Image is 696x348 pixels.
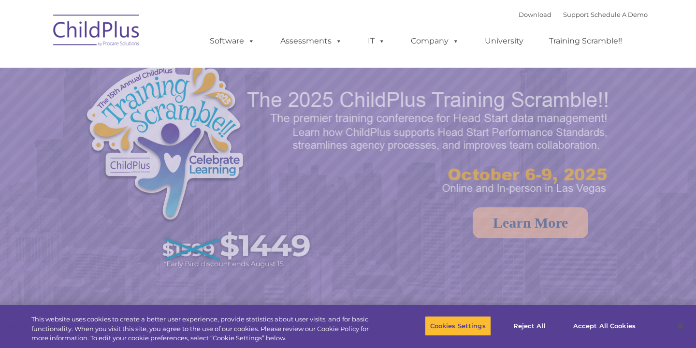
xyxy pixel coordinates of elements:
[519,11,551,18] a: Download
[425,316,491,336] button: Cookies Settings
[568,316,641,336] button: Accept All Cookies
[475,31,533,51] a: University
[48,8,145,56] img: ChildPlus by Procare Solutions
[401,31,469,51] a: Company
[563,11,589,18] a: Support
[134,103,175,111] span: Phone number
[591,11,648,18] a: Schedule A Demo
[31,315,383,343] div: This website uses cookies to create a better user experience, provide statistics about user visit...
[519,11,648,18] font: |
[670,315,691,336] button: Close
[200,31,264,51] a: Software
[539,31,632,51] a: Training Scramble!!
[358,31,395,51] a: IT
[499,316,560,336] button: Reject All
[134,64,164,71] span: Last name
[271,31,352,51] a: Assessments
[473,207,588,238] a: Learn More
